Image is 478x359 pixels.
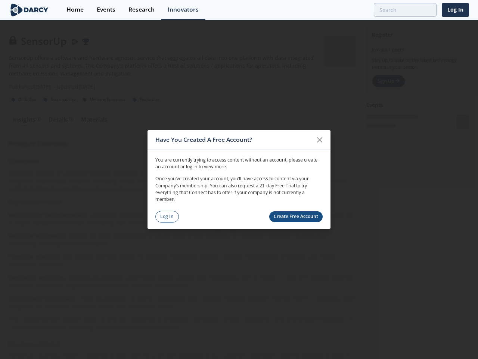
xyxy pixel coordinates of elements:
div: Research [128,7,155,13]
div: Innovators [168,7,199,13]
img: logo-wide.svg [9,3,50,16]
p: Once you’ve created your account, you’ll have access to content via your Company’s membership. Yo... [155,175,323,203]
div: Events [97,7,115,13]
div: Home [66,7,84,13]
div: Have You Created A Free Account? [155,133,313,147]
a: Create Free Account [269,211,323,222]
input: Advanced Search [374,3,437,17]
a: Log In [442,3,469,17]
a: Log In [155,211,179,223]
p: You are currently trying to access content without an account, please create an account or log in... [155,156,323,170]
